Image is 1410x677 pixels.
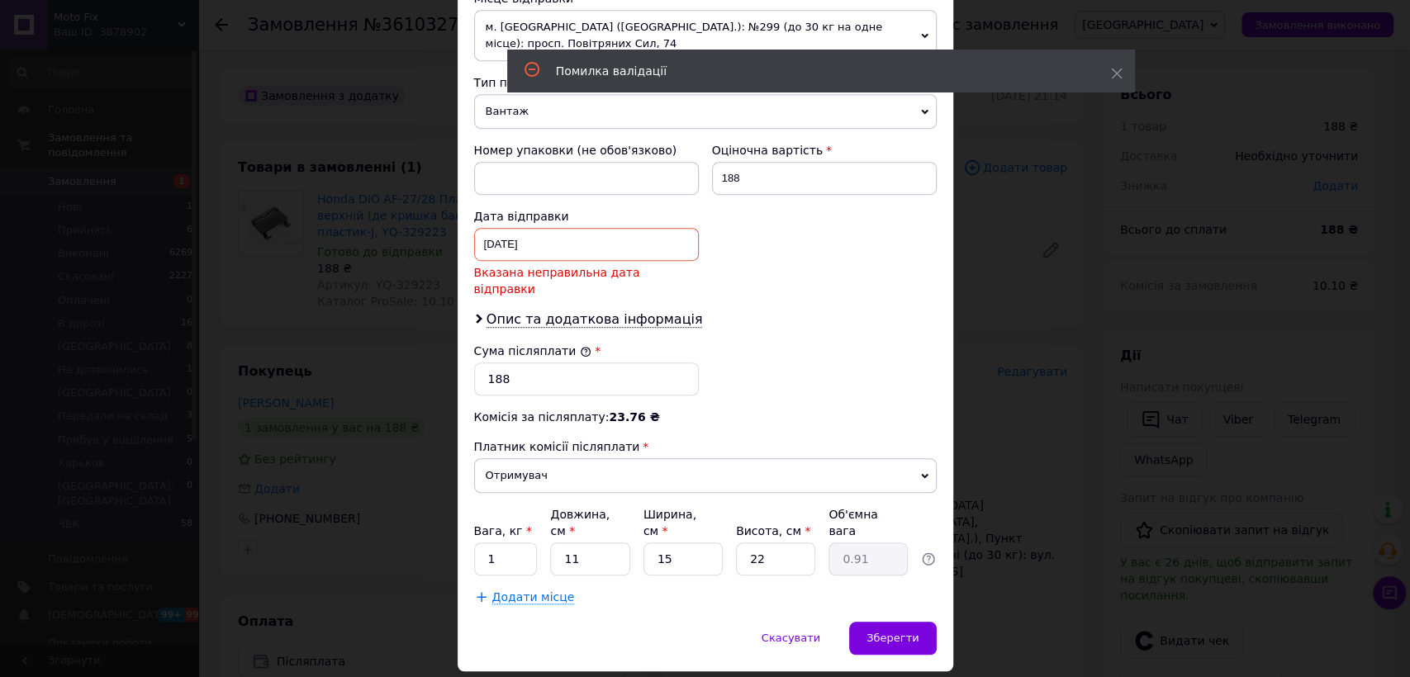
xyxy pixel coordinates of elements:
label: Вага, кг [474,524,532,537]
div: Помилка валідації [556,63,1070,79]
div: Комісія за післяплату: [474,409,937,425]
label: Ширина, см [643,508,696,537]
span: м. [GEOGRAPHIC_DATA] ([GEOGRAPHIC_DATA].): №299 (до 30 кг на одне місце): просп. Повітряних Сил, 74 [474,10,937,61]
div: Об'ємна вага [828,506,908,539]
label: Довжина, см [550,508,610,537]
label: Сума післяплати [474,344,591,357]
span: Зберегти [866,632,919,644]
span: Платник комісії післяплати [474,440,640,453]
span: Вантаж [474,94,937,129]
span: Скасувати [762,632,820,644]
span: Отримувач [474,458,937,493]
span: 23.76 ₴ [609,410,659,424]
div: Оціночна вартість [712,142,937,159]
span: Опис та додаткова інформація [487,311,703,328]
span: Тип посилки [474,76,550,89]
span: Вказана неправильна дата відправки [474,264,699,297]
label: Висота, см [736,524,810,537]
span: Додати місце [492,590,575,604]
div: Дата відправки [474,208,699,225]
div: Номер упаковки (не обов'язково) [474,142,699,159]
